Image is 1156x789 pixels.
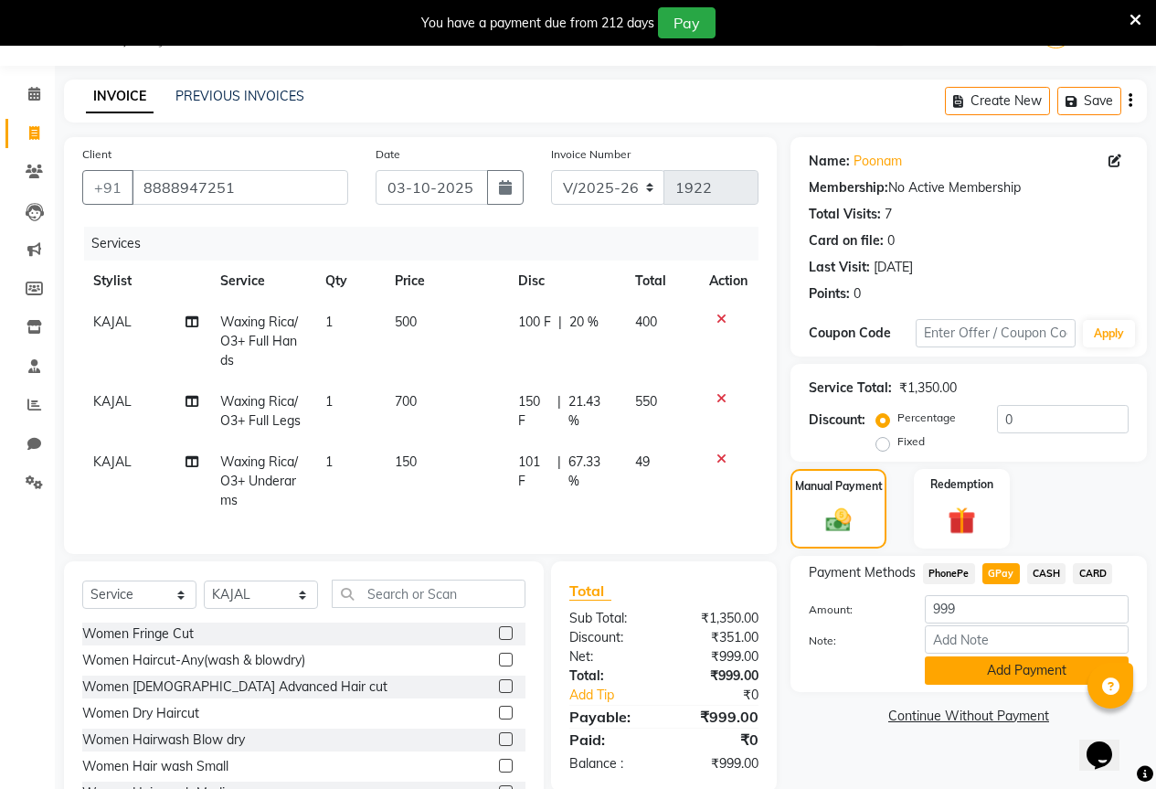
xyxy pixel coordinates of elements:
[421,14,654,33] div: You have a payment due from 212 days
[1073,563,1112,584] span: CARD
[794,707,1143,726] a: Continue Without Payment
[556,666,664,686] div: Total:
[325,393,333,410] span: 1
[551,146,631,163] label: Invoice Number
[132,170,348,205] input: Search by Name/Mobile/Email/Code
[86,80,154,113] a: INVOICE
[518,392,550,431] span: 150 F
[663,754,772,773] div: ₹999.00
[663,666,772,686] div: ₹999.00
[982,563,1020,584] span: GPay
[384,261,507,302] th: Price
[557,392,561,431] span: |
[556,647,664,666] div: Net:
[82,624,194,644] div: Women Fringe Cut
[809,178,1129,197] div: No Active Membership
[795,633,911,649] label: Note:
[887,231,895,251] div: 0
[325,453,333,470] span: 1
[818,506,860,535] img: _cash.svg
[558,313,562,332] span: |
[82,757,228,776] div: Women Hair wash Small
[809,152,850,171] div: Name:
[332,580,525,608] input: Search or Scan
[93,393,132,410] span: KAJAL
[556,729,664,751] div: Paid:
[82,677,387,697] div: Women [DEMOGRAPHIC_DATA] Advanced Hair cut
[518,313,551,332] span: 100 F
[568,392,614,431] span: 21.43 %
[795,478,883,495] label: Manual Payment
[930,476,993,493] label: Redemption
[874,258,913,277] div: [DATE]
[1057,87,1121,115] button: Save
[82,730,245,750] div: Women Hairwash Blow dry
[569,313,599,332] span: 20 %
[945,87,1050,115] button: Create New
[809,231,884,251] div: Card on file:
[663,609,772,628] div: ₹1,350.00
[82,146,111,163] label: Client
[557,453,561,491] span: |
[809,178,888,197] div: Membership:
[376,146,400,163] label: Date
[923,563,975,584] span: PhonePe
[897,410,956,426] label: Percentage
[925,625,1129,654] input: Add Note
[314,261,384,302] th: Qty
[395,393,417,410] span: 700
[663,628,772,647] div: ₹351.00
[568,453,614,491] span: 67.33 %
[854,152,902,171] a: Poonam
[885,205,892,224] div: 7
[325,314,333,330] span: 1
[93,314,132,330] span: KAJAL
[82,261,209,302] th: Stylist
[635,314,657,330] span: 400
[854,284,861,304] div: 0
[663,647,772,666] div: ₹999.00
[556,686,682,705] a: Add Tip
[663,706,772,728] div: ₹999.00
[635,393,657,410] span: 550
[556,628,664,647] div: Discount:
[899,379,957,398] div: ₹1,350.00
[682,686,772,705] div: ₹0
[809,324,916,343] div: Coupon Code
[556,754,664,773] div: Balance :
[809,379,892,398] div: Service Total:
[569,581,611,601] span: Total
[624,261,698,302] th: Total
[175,88,304,104] a: PREVIOUS INVOICES
[556,609,664,628] div: Sub Total:
[939,504,984,538] img: _gift.svg
[809,258,870,277] div: Last Visit:
[809,410,865,430] div: Discount:
[93,453,132,470] span: KAJAL
[395,314,417,330] span: 500
[518,453,550,491] span: 101 F
[82,704,199,723] div: Women Dry Haircut
[84,227,772,261] div: Services
[1083,320,1135,347] button: Apply
[220,314,298,368] span: Waxing Rica/O3+ Full Hands
[220,453,298,508] span: Waxing Rica/O3+ Underarms
[1027,563,1066,584] span: CASH
[897,433,925,450] label: Fixed
[663,729,772,751] div: ₹0
[395,453,417,470] span: 150
[209,261,314,302] th: Service
[507,261,625,302] th: Disc
[635,453,650,470] span: 49
[82,651,305,670] div: Women Haircut-Any(wash & blowdry)
[925,656,1129,685] button: Add Payment
[916,319,1076,347] input: Enter Offer / Coupon Code
[809,284,850,304] div: Points:
[795,602,911,618] label: Amount:
[658,7,716,38] button: Pay
[220,393,301,429] span: Waxing Rica/O3+ Full Legs
[698,261,758,302] th: Action
[925,595,1129,624] input: Amount
[1079,716,1138,771] iframe: chat widget
[809,205,881,224] div: Total Visits:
